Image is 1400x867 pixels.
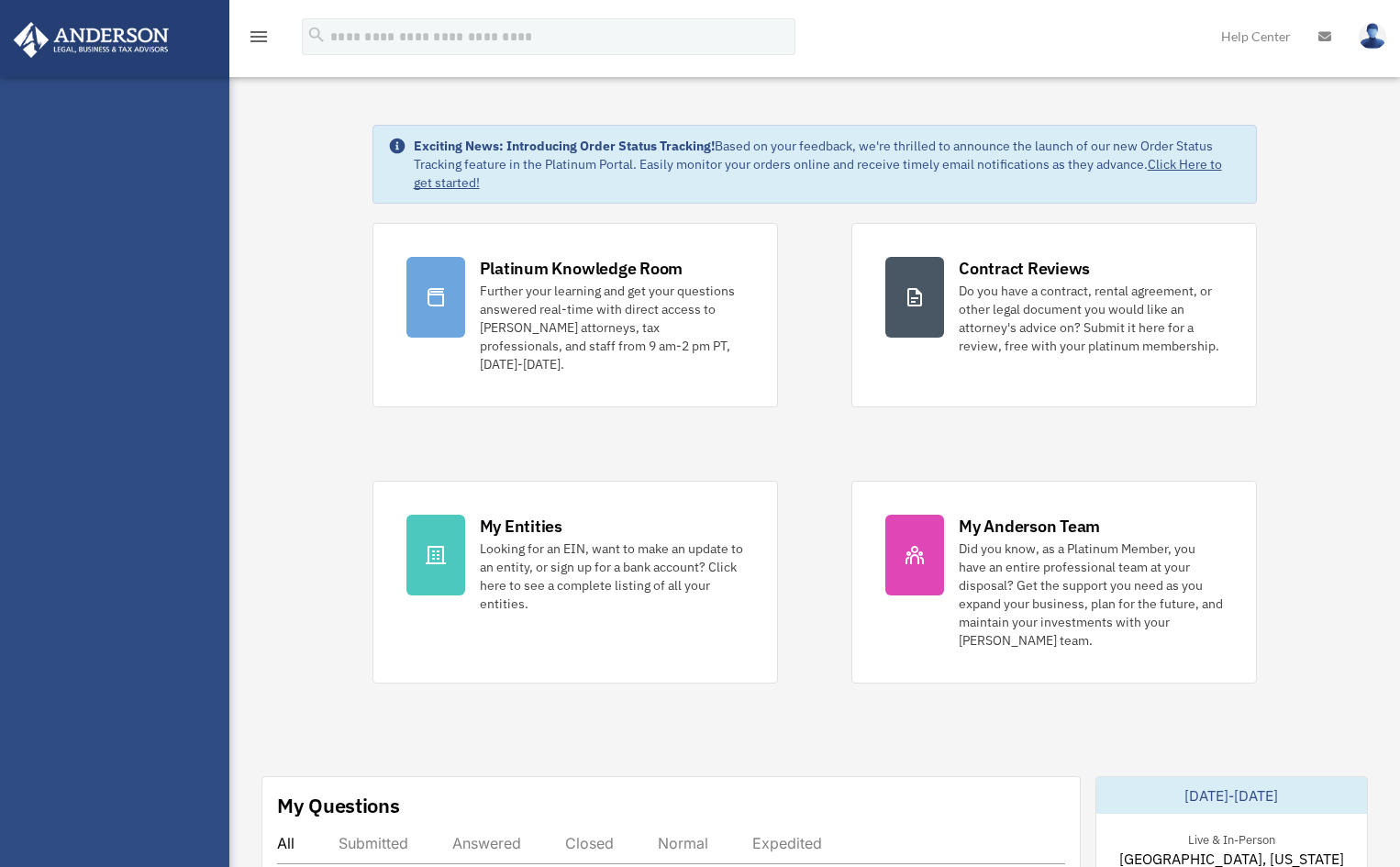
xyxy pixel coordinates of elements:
[480,257,683,280] div: Platinum Knowledge Room
[306,25,327,45] i: search
[372,223,778,407] a: Platinum Knowledge Room Further your learning and get your questions answered real-time with dire...
[480,515,562,538] div: My Entities
[851,223,1257,407] a: Contract Reviews Do you have a contract, rental agreement, or other legal document you would like...
[1173,828,1290,848] div: Live & In-Person
[851,481,1257,684] a: My Anderson Team Did you know, as a Platinum Member, you have an entire professional team at your...
[1359,23,1386,50] img: User Pic
[372,481,778,684] a: My Entities Looking for an EIN, want to make an update to an entity, or sign up for a bank accoun...
[248,26,270,48] i: menu
[959,257,1090,280] div: Contract Reviews
[959,282,1223,355] div: Do you have a contract, rental agreement, or other legal document you would like an attorney's ad...
[414,156,1222,191] a: Click Here to get started!
[658,834,708,852] div: Normal
[752,834,822,852] div: Expedited
[339,834,408,852] div: Submitted
[277,792,400,819] div: My Questions
[8,22,174,58] img: Anderson Advisors Platinum Portal
[1096,777,1368,814] div: [DATE]-[DATE]
[248,32,270,48] a: menu
[452,834,521,852] div: Answered
[480,539,744,613] div: Looking for an EIN, want to make an update to an entity, or sign up for a bank account? Click her...
[414,138,715,154] strong: Exciting News: Introducing Order Status Tracking!
[414,137,1242,192] div: Based on your feedback, we're thrilled to announce the launch of our new Order Status Tracking fe...
[959,515,1100,538] div: My Anderson Team
[480,282,744,373] div: Further your learning and get your questions answered real-time with direct access to [PERSON_NAM...
[565,834,614,852] div: Closed
[277,834,294,852] div: All
[959,539,1223,650] div: Did you know, as a Platinum Member, you have an entire professional team at your disposal? Get th...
